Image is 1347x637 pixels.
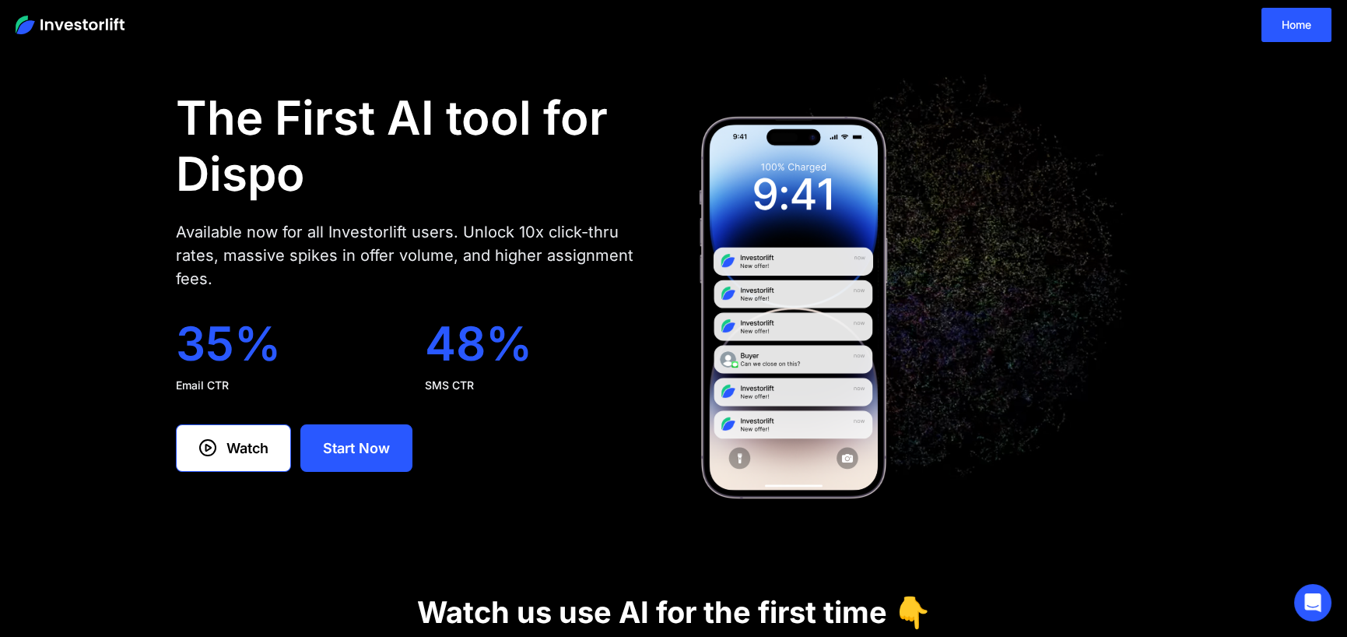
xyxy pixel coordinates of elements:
[323,438,390,459] div: Start Now
[176,220,649,290] div: Available now for all Investorlift users. Unlock 10x click-thru rates, massive spikes in offer vo...
[425,378,649,393] div: SMS CTR
[176,424,291,472] a: Watch
[226,438,268,459] div: Watch
[176,315,400,371] div: 35%
[417,595,931,629] h1: Watch us use AI for the first time 👇
[176,90,649,202] h1: The First AI tool for Dispo
[176,378,400,393] div: Email CTR
[300,424,412,472] a: Start Now
[1261,8,1331,42] a: Home
[1294,584,1331,621] div: Open Intercom Messenger
[425,315,649,371] div: 48%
